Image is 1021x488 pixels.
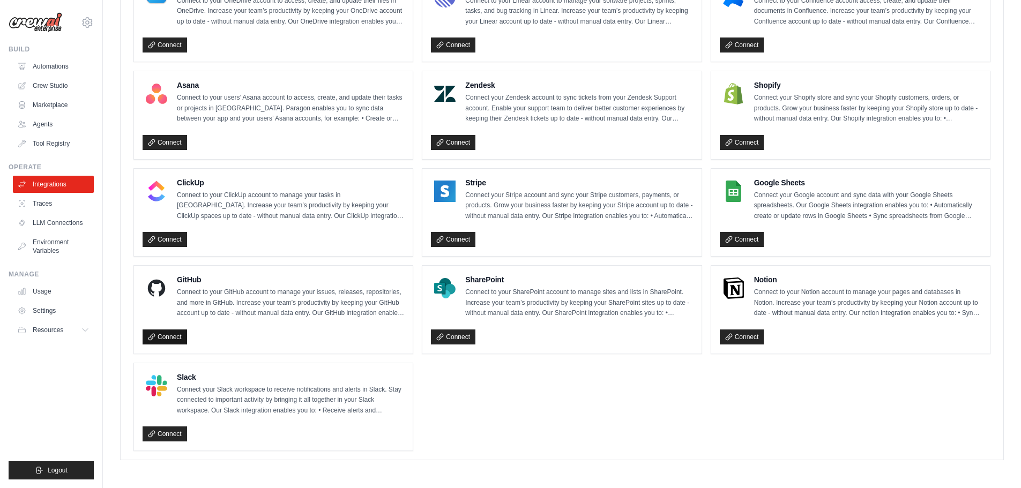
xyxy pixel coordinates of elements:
[465,80,692,91] h4: Zendesk
[465,177,692,188] h4: Stripe
[13,195,94,212] a: Traces
[431,329,475,344] a: Connect
[9,270,94,279] div: Manage
[13,234,94,259] a: Environment Variables
[754,190,981,222] p: Connect your Google account and sync data with your Google Sheets spreadsheets. Our Google Sheets...
[146,277,167,299] img: GitHub Logo
[146,83,167,104] img: Asana Logo
[33,326,63,334] span: Resources
[720,232,764,247] a: Connect
[146,181,167,202] img: ClickUp Logo
[177,372,404,382] h4: Slack
[143,37,187,52] a: Connect
[13,58,94,75] a: Automations
[754,80,981,91] h4: Shopify
[177,287,404,319] p: Connect to your GitHub account to manage your issues, releases, repositories, and more in GitHub....
[13,302,94,319] a: Settings
[13,176,94,193] a: Integrations
[754,93,981,124] p: Connect your Shopify store and sync your Shopify customers, orders, or products. Grow your busine...
[13,77,94,94] a: Crew Studio
[465,93,692,124] p: Connect your Zendesk account to sync tickets from your Zendesk Support account. Enable your suppo...
[13,116,94,133] a: Agents
[177,93,404,124] p: Connect to your users’ Asana account to access, create, and update their tasks or projects in [GE...
[13,96,94,114] a: Marketplace
[431,232,475,247] a: Connect
[9,163,94,171] div: Operate
[177,274,404,285] h4: GitHub
[431,135,475,150] a: Connect
[143,329,187,344] a: Connect
[9,461,94,479] button: Logout
[13,135,94,152] a: Tool Registry
[434,83,456,104] img: Zendesk Logo
[177,385,404,416] p: Connect your Slack workspace to receive notifications and alerts in Slack. Stay connected to impo...
[465,287,692,319] p: Connect to your SharePoint account to manage sites and lists in SharePoint. Increase your team’s ...
[13,214,94,231] a: LLM Connections
[177,190,404,222] p: Connect to your ClickUp account to manage your tasks in [GEOGRAPHIC_DATA]. Increase your team’s p...
[723,83,744,104] img: Shopify Logo
[754,177,981,188] h4: Google Sheets
[720,329,764,344] a: Connect
[431,37,475,52] a: Connect
[143,426,187,441] a: Connect
[723,277,744,299] img: Notion Logo
[434,277,456,299] img: SharePoint Logo
[143,135,187,150] a: Connect
[720,135,764,150] a: Connect
[465,190,692,222] p: Connect your Stripe account and sync your Stripe customers, payments, or products. Grow your busi...
[9,45,94,54] div: Build
[754,287,981,319] p: Connect to your Notion account to manage your pages and databases in Notion. Increase your team’s...
[13,283,94,300] a: Usage
[723,181,744,202] img: Google Sheets Logo
[143,232,187,247] a: Connect
[146,375,167,396] img: Slack Logo
[9,12,62,33] img: Logo
[465,274,692,285] h4: SharePoint
[48,466,68,475] span: Logout
[13,321,94,339] button: Resources
[754,274,981,285] h4: Notion
[177,80,404,91] h4: Asana
[177,177,404,188] h4: ClickUp
[434,181,456,202] img: Stripe Logo
[720,37,764,52] a: Connect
